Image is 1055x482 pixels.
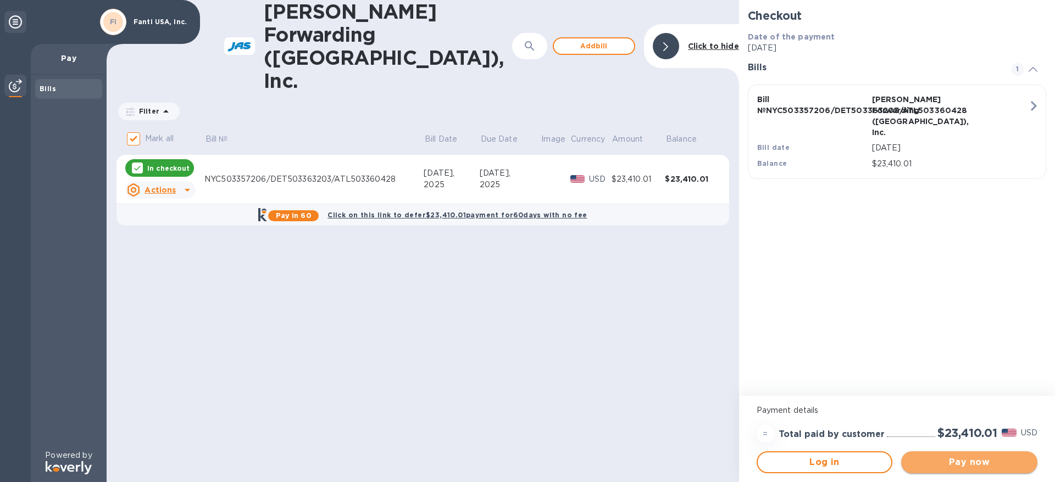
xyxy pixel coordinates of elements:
[666,133,697,145] p: Balance
[666,133,711,145] span: Balance
[612,133,643,145] p: Amount
[748,32,835,41] b: Date of the payment
[481,133,518,145] p: Due Date
[872,158,1028,170] p: $23,410.01
[206,133,242,145] span: Bill №
[589,173,611,185] p: USD
[665,173,719,184] div: $23,410.01
[748,63,998,73] h3: Bills
[1002,429,1017,436] img: USD
[541,133,565,145] p: Image
[748,42,1046,54] p: [DATE]
[901,451,1037,473] button: Pay now
[481,133,532,145] span: Due Date
[767,456,883,469] span: Log in
[748,9,1046,23] h2: Checkout
[872,142,1028,154] p: [DATE]
[327,211,587,219] b: Click on this link to defer $23,410.01 payment for 60 days with no fee
[204,173,424,185] div: NYC503357206/DET503363203/ATL503360428
[110,18,117,26] b: FI
[688,42,739,51] b: Click to hide
[757,143,790,152] b: Bill date
[757,451,893,473] button: Log in
[757,405,1037,416] p: Payment details
[570,175,585,183] img: USD
[563,40,625,53] span: Add bill
[612,133,657,145] span: Amount
[45,450,92,461] p: Powered by
[145,186,176,194] u: Actions
[937,426,997,440] h2: $23,410.01
[480,167,541,179] div: [DATE],
[872,94,982,138] p: [PERSON_NAME] Forwarding ([GEOGRAPHIC_DATA]), Inc.
[206,133,228,145] p: Bill №
[147,164,190,173] p: In checkout
[425,133,457,145] p: Bill Date
[145,133,174,144] p: Mark all
[40,53,98,64] p: Pay
[910,456,1029,469] span: Pay now
[1021,427,1037,439] p: USD
[276,211,312,220] b: Pay in 60
[1011,63,1024,76] span: 1
[779,429,885,440] h3: Total paid by customer
[424,179,480,190] div: 2025
[612,173,665,185] div: $23,410.01
[757,159,787,167] b: Balance
[424,167,480,179] div: [DATE],
[425,133,471,145] span: Bill Date
[757,425,774,442] div: =
[480,179,541,190] div: 2025
[40,85,56,93] b: Bills
[46,461,92,474] img: Logo
[748,85,1046,179] button: Bill №NYC503357206/DET503363203/ATL503360428[PERSON_NAME] Forwarding ([GEOGRAPHIC_DATA]), Inc.Bil...
[571,133,605,145] p: Currency
[757,94,868,116] p: Bill № NYC503357206/DET503363203/ATL503360428
[135,107,159,116] p: Filter
[134,18,188,26] p: Fanti USA, Inc.
[553,37,635,55] button: Addbill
